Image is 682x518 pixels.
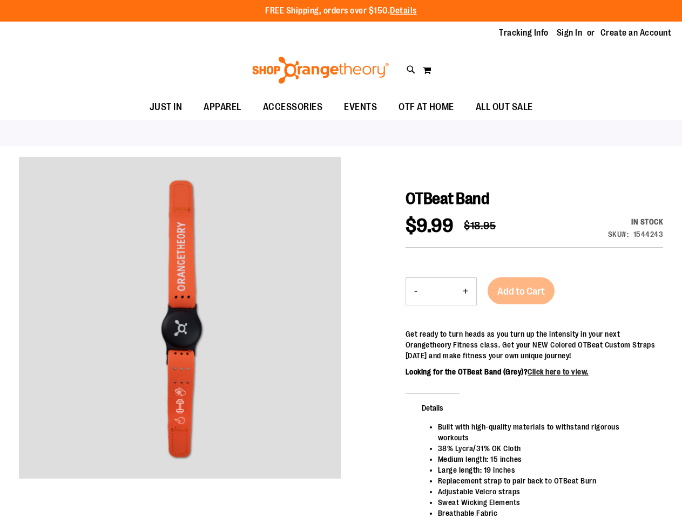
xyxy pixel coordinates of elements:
[252,95,334,119] a: ACCESSORIES
[499,27,549,39] a: Tracking Info
[406,329,663,361] p: Get ready to turn heads as you turn up the intensity in your next Orangetheory Fitness class. Get...
[388,95,465,120] a: OTF AT HOME
[464,220,496,232] span: $18.95
[438,486,652,497] li: Adjustable Velcro straps
[426,278,455,304] input: Product quantity
[438,475,652,486] li: Replacement strap to pair back to OTBeat Burn
[608,216,664,227] div: Availability
[438,421,652,443] li: Built with high-quality materials to withstand rigorous workouts
[390,6,417,16] a: Details
[406,367,589,376] b: Looking for the OTBeat Band (Grey)?
[406,215,454,237] span: $9.99
[608,216,664,227] div: In stock
[528,367,589,376] a: Click here to view.
[406,393,460,421] span: Details
[139,95,193,120] a: JUST IN
[19,157,341,479] img: main product photo
[465,95,544,120] a: ALL OUT SALE
[608,230,629,238] strong: SKU
[406,278,426,305] button: Decrease product quantity
[600,27,672,39] a: Create an Account
[438,497,652,508] li: Sweat Wicking Elements
[263,95,323,119] span: ACCESSORIES
[251,57,390,84] img: Shop Orangetheory
[204,95,241,119] span: APPAREL
[406,189,490,208] span: OTBeat Band
[438,454,652,465] li: Medium length: 15 inches
[438,465,652,475] li: Large length: 19 inches
[344,95,377,119] span: EVENTS
[557,27,583,39] a: Sign In
[150,95,183,119] span: JUST IN
[333,95,388,120] a: EVENTS
[265,5,417,17] p: FREE Shipping, orders over $150.
[633,229,664,240] div: 1544243
[193,95,252,120] a: APPAREL
[438,443,652,454] li: 38% Lycra/31% OK Cloth
[399,95,454,119] span: OTF AT HOME
[455,278,476,305] button: Increase product quantity
[476,95,533,119] span: ALL OUT SALE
